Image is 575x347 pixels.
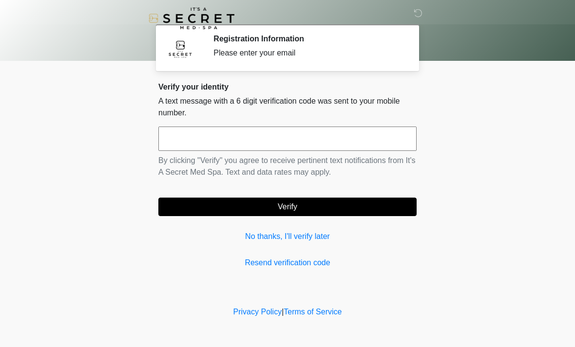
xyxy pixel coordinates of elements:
[284,308,342,316] a: Terms of Service
[149,7,234,29] img: It's A Secret Med Spa Logo
[282,308,284,316] a: |
[213,34,402,43] h2: Registration Information
[213,47,402,59] div: Please enter your email
[233,308,282,316] a: Privacy Policy
[158,82,417,91] h2: Verify your identity
[158,231,417,242] a: No thanks, I'll verify later
[166,34,195,63] img: Agent Avatar
[158,198,417,216] button: Verify
[158,257,417,269] a: Resend verification code
[158,155,417,178] p: By clicking "Verify" you agree to receive pertinent text notifications from It's A Secret Med Spa...
[158,95,417,119] p: A text message with a 6 digit verification code was sent to your mobile number.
